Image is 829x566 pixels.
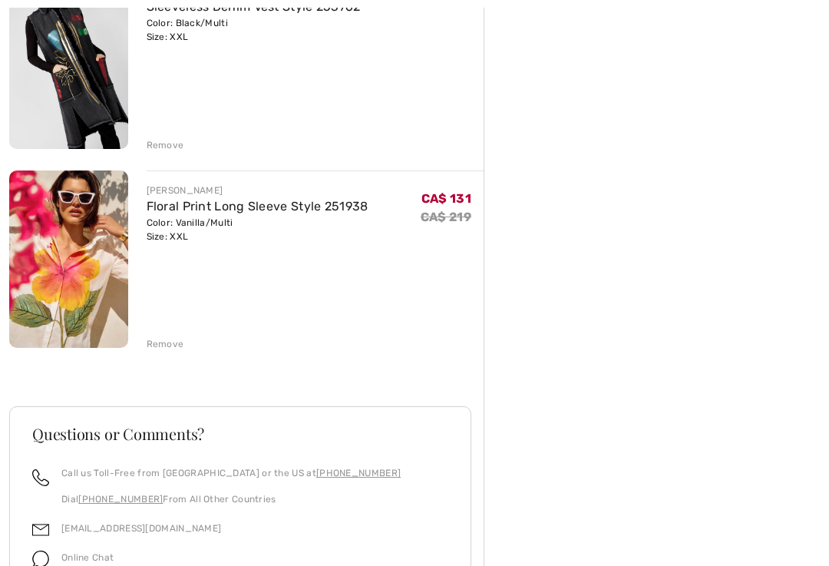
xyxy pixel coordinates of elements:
img: Floral Print Long Sleeve Style 251938 [9,171,128,349]
h3: Questions or Comments? [32,427,448,442]
a: Floral Print Long Sleeve Style 251938 [147,200,368,214]
span: Online Chat [61,553,114,564]
a: [EMAIL_ADDRESS][DOMAIN_NAME] [61,524,221,535]
div: Remove [147,338,184,352]
div: Remove [147,139,184,153]
img: call [32,470,49,487]
p: Dial From All Other Countries [61,493,401,507]
div: Color: Vanilla/Multi Size: XXL [147,217,368,244]
div: Color: Black/Multi Size: XXL [147,17,361,45]
div: [PERSON_NAME] [147,184,368,198]
span: CA$ 131 [421,192,471,207]
p: Call us Toll-Free from [GEOGRAPHIC_DATA] or the US at [61,467,401,481]
s: CA$ 219 [421,210,471,225]
a: [PHONE_NUMBER] [316,468,401,479]
img: email [32,522,49,539]
a: [PHONE_NUMBER] [78,495,163,505]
